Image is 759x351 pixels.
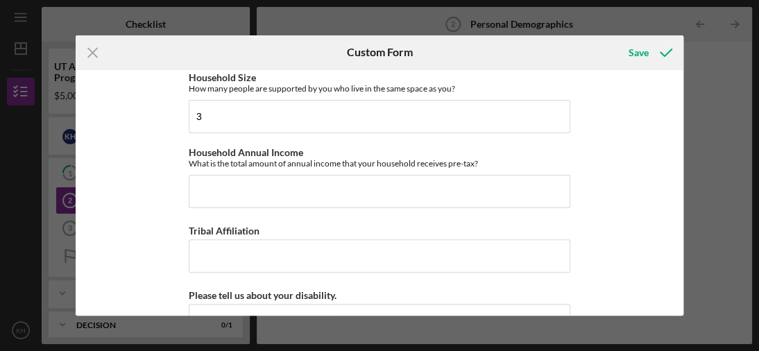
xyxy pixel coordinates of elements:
label: Household Size [189,71,256,83]
h6: Custom Form [347,46,413,58]
label: Tribal Affiliation [189,225,259,237]
div: How many people are supported by you who live in the same space as you? [189,83,570,94]
button: Save [615,39,683,67]
div: Save [629,39,649,67]
div: What is the total amount of annual income that your household receives pre-tax? [189,158,570,169]
label: Household Annual Income [189,146,303,158]
label: Please tell us about your disability. [189,289,336,301]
